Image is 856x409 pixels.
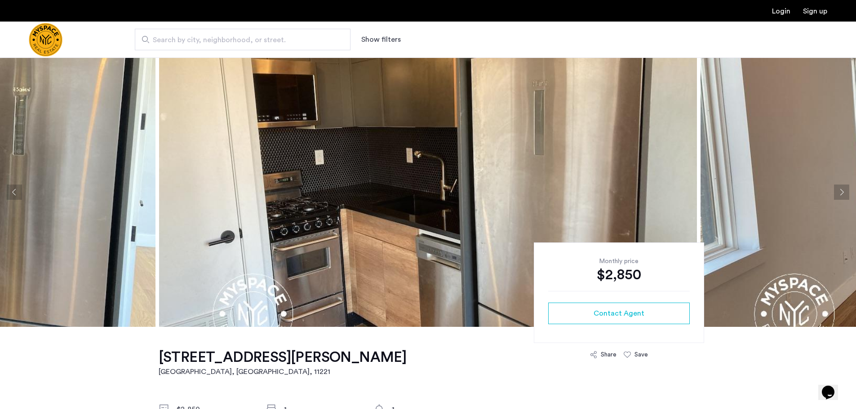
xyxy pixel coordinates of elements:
button: button [548,303,690,324]
img: logo [29,23,62,57]
img: apartment [159,57,697,327]
span: Search by city, neighborhood, or street. [153,35,325,45]
input: Apartment Search [135,29,350,50]
div: Monthly price [548,257,690,266]
a: Cazamio Logo [29,23,62,57]
button: Next apartment [834,185,849,200]
button: Previous apartment [7,185,22,200]
a: [STREET_ADDRESS][PERSON_NAME][GEOGRAPHIC_DATA], [GEOGRAPHIC_DATA], 11221 [159,348,407,377]
div: Save [634,350,648,359]
button: Show or hide filters [361,34,401,45]
span: Contact Agent [594,308,644,319]
div: Share [601,350,616,359]
h1: [STREET_ADDRESS][PERSON_NAME] [159,348,407,366]
a: Login [772,8,790,15]
a: Registration [803,8,827,15]
iframe: chat widget [818,373,847,400]
div: $2,850 [548,266,690,284]
h2: [GEOGRAPHIC_DATA], [GEOGRAPHIC_DATA] , 11221 [159,366,407,377]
